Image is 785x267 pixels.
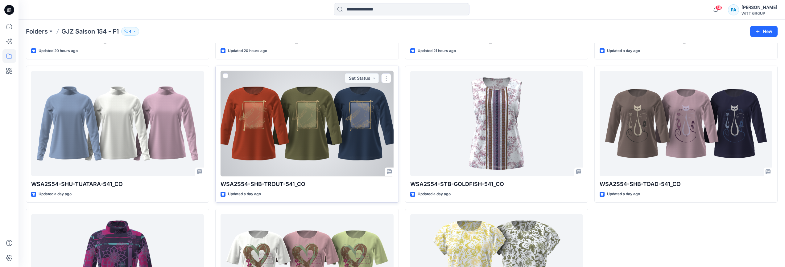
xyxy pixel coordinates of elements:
a: WSA2S54-STB-GOLDFISH-541_CO [410,71,583,176]
a: Folders [26,27,48,36]
p: Updated a day ago [607,48,640,54]
button: 4 [121,27,139,36]
p: Updated 21 hours ago [418,48,456,54]
p: Updated a day ago [39,191,72,197]
p: Updated 20 hours ago [39,48,78,54]
p: Updated a day ago [418,191,451,197]
a: WSA2S54-SHU-TUATARA-541_CO [31,71,204,176]
p: WSA2S54-SHB-TROUT-541_CO [221,180,393,188]
p: WSA2S54-SHB-TOAD-541_CO [600,180,772,188]
p: WSA2S54-SHU-TUATARA-541_CO [31,180,204,188]
a: WSA2S54-SHB-TOAD-541_CO [600,71,772,176]
p: WSA2S54-STB-GOLDFISH-541_CO [410,180,583,188]
p: Updated 20 hours ago [228,48,267,54]
div: PA [728,4,739,15]
button: New [750,26,778,37]
p: GJZ Saison 154 - F1 [61,27,119,36]
p: Updated a day ago [607,191,640,197]
span: 35 [715,5,722,10]
p: 4 [129,28,131,35]
div: [PERSON_NAME] [742,4,777,11]
div: WITT GROUP [742,11,777,16]
a: WSA2S54-SHB-TROUT-541_CO [221,71,393,176]
p: Updated a day ago [228,191,261,197]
